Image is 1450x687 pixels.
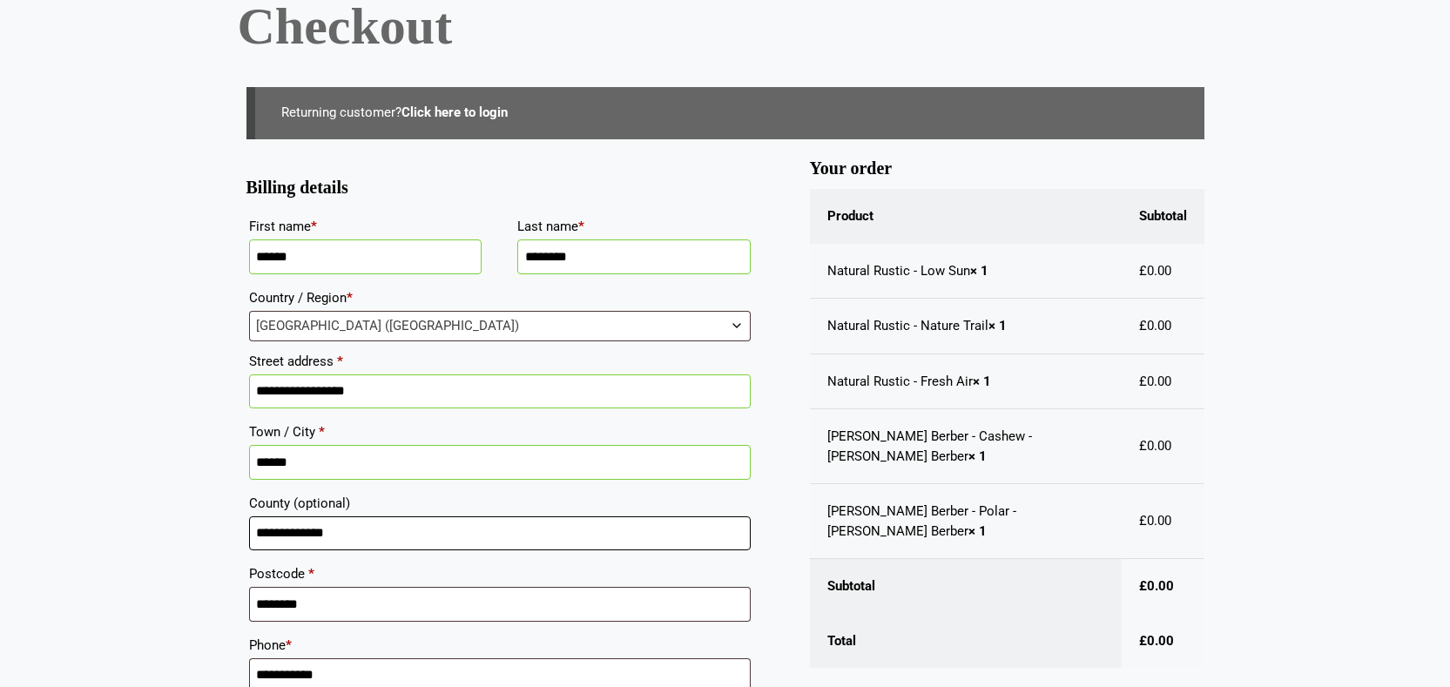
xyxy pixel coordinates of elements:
label: Town / City [249,419,751,445]
strong: × 1 [970,263,988,279]
td: Natural Rustic - Fresh Air [810,354,1122,410]
bdi: 0.00 [1139,438,1171,454]
bdi: 0.00 [1139,318,1171,333]
label: County [249,490,751,516]
bdi: 0.00 [1139,263,1171,279]
label: Country / Region [249,285,751,311]
bdi: 0.00 [1139,578,1174,594]
span: £ [1139,318,1147,333]
strong: × 1 [973,374,991,389]
td: Natural Rustic - Nature Trail [810,299,1122,354]
th: Subtotal [810,559,1122,614]
td: [PERSON_NAME] Berber - Cashew - [PERSON_NAME] Berber [810,409,1122,484]
span: United Kingdom (UK) [250,312,750,340]
span: £ [1139,513,1147,529]
label: Postcode [249,561,751,587]
span: £ [1139,578,1147,594]
span: £ [1139,633,1147,649]
th: Product [810,189,1122,244]
label: Last name [517,213,751,239]
h3: Billing details [246,185,753,192]
strong: × 1 [968,523,987,539]
td: [PERSON_NAME] Berber - Polar - [PERSON_NAME] Berber [810,484,1122,559]
h3: Your order [810,165,1204,172]
span: Country / Region [249,311,751,341]
td: Natural Rustic - Low Sun [810,244,1122,300]
bdi: 0.00 [1139,633,1174,649]
label: Street address [249,348,751,374]
label: Phone [249,632,751,658]
th: Subtotal [1122,189,1204,244]
a: Click here to login [401,104,508,120]
div: Returning customer? [246,87,1204,139]
th: Total [810,614,1122,669]
strong: × 1 [968,448,987,464]
span: £ [1139,374,1147,389]
span: £ [1139,263,1147,279]
label: First name [249,213,482,239]
strong: × 1 [988,318,1007,333]
bdi: 0.00 [1139,513,1171,529]
bdi: 0.00 [1139,374,1171,389]
span: (optional) [293,495,350,511]
span: £ [1139,438,1147,454]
